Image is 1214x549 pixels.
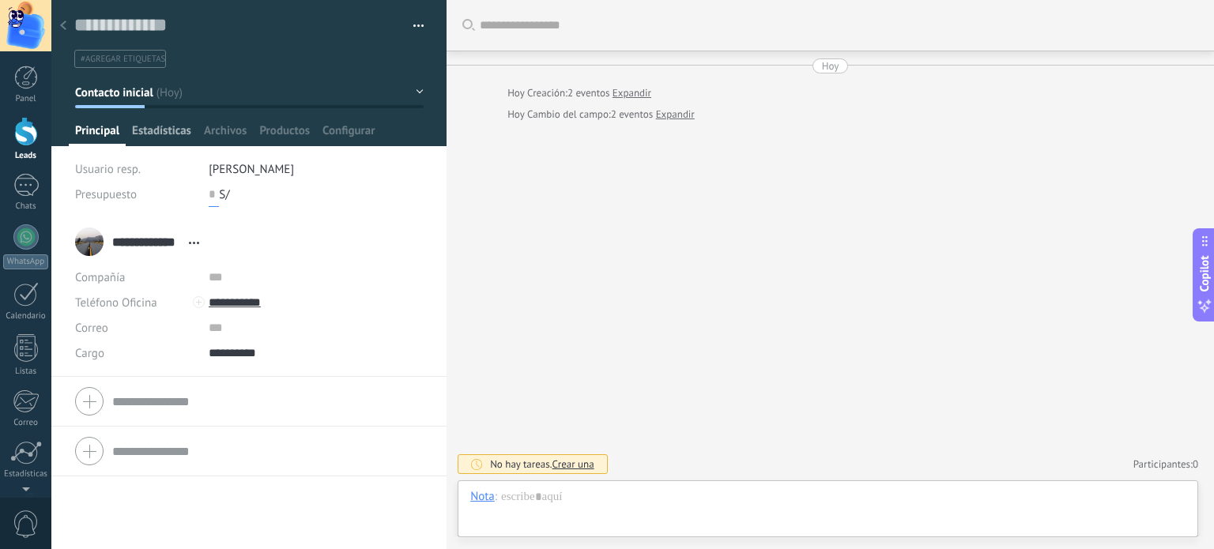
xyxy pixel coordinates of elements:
[490,457,594,471] div: No hay tareas.
[656,107,695,122] a: Expandir
[3,418,49,428] div: Correo
[75,321,108,336] span: Correo
[75,340,197,366] div: Cargo
[3,367,49,377] div: Listas
[822,58,839,73] div: Hoy
[1133,457,1198,471] a: Participantes:0
[75,295,157,310] span: Teléfono Oficina
[204,123,247,146] span: Archivos
[507,107,527,122] div: Hoy
[3,201,49,212] div: Chats
[567,85,609,101] span: 2 eventos
[1193,457,1198,471] span: 0
[75,290,157,315] button: Teléfono Oficina
[3,254,48,269] div: WhatsApp
[495,489,497,505] span: :
[75,162,141,177] span: Usuario resp.
[75,348,104,359] span: Cargo
[507,85,651,101] div: Creación:
[75,182,197,207] div: Presupuesto
[3,469,49,479] div: Estadísticas
[552,457,594,471] span: Crear una
[1197,255,1212,291] span: Copilot
[81,54,165,65] span: #agregar etiquetas
[75,315,108,340] button: Correo
[3,94,49,104] div: Panel
[219,187,229,202] span: S/
[75,156,197,182] div: Usuario resp.
[75,265,197,290] div: Compañía
[3,151,49,161] div: Leads
[209,162,294,177] span: [PERSON_NAME]
[75,123,119,146] span: Principal
[322,123,375,146] span: Configurar
[613,85,651,101] a: Expandir
[259,123,310,146] span: Productos
[132,123,191,146] span: Estadísticas
[611,107,653,122] span: 2 eventos
[507,107,695,122] div: Cambio del campo:
[75,187,137,202] span: Presupuesto
[507,85,527,101] div: Hoy
[3,311,49,322] div: Calendario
